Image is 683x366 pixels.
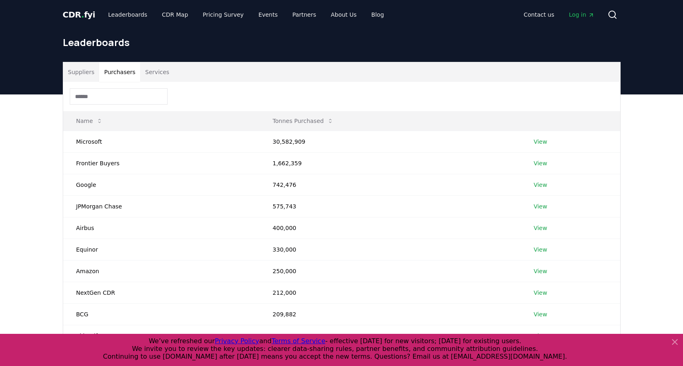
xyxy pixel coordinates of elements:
[63,239,260,260] td: Equinor
[63,10,95,20] span: CDR fyi
[63,217,260,239] td: Airbus
[196,7,250,22] a: Pricing Survey
[63,303,260,325] td: BCG
[260,325,521,346] td: 200,000
[534,159,547,167] a: View
[260,195,521,217] td: 575,743
[260,152,521,174] td: 1,662,359
[534,202,547,210] a: View
[286,7,323,22] a: Partners
[63,36,621,49] h1: Leaderboards
[569,11,594,19] span: Log in
[99,62,140,82] button: Purchasers
[534,224,547,232] a: View
[517,7,601,22] nav: Main
[81,10,84,20] span: .
[63,152,260,174] td: Frontier Buyers
[534,332,547,340] a: View
[260,282,521,303] td: 212,000
[534,267,547,275] a: View
[534,138,547,146] a: View
[63,325,260,346] td: SkiesFifty
[534,310,547,318] a: View
[324,7,363,22] a: About Us
[140,62,174,82] button: Services
[63,9,95,20] a: CDR.fyi
[260,260,521,282] td: 250,000
[63,260,260,282] td: Amazon
[102,7,154,22] a: Leaderboards
[534,289,547,297] a: View
[260,131,521,152] td: 30,582,909
[517,7,561,22] a: Contact us
[534,245,547,254] a: View
[63,282,260,303] td: NextGen CDR
[155,7,195,22] a: CDR Map
[562,7,601,22] a: Log in
[260,303,521,325] td: 209,882
[534,181,547,189] a: View
[70,113,109,129] button: Name
[102,7,390,22] nav: Main
[266,113,340,129] button: Tonnes Purchased
[252,7,284,22] a: Events
[63,174,260,195] td: Google
[260,239,521,260] td: 330,000
[63,195,260,217] td: JPMorgan Chase
[260,217,521,239] td: 400,000
[63,131,260,152] td: Microsoft
[63,62,99,82] button: Suppliers
[365,7,391,22] a: Blog
[260,174,521,195] td: 742,476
